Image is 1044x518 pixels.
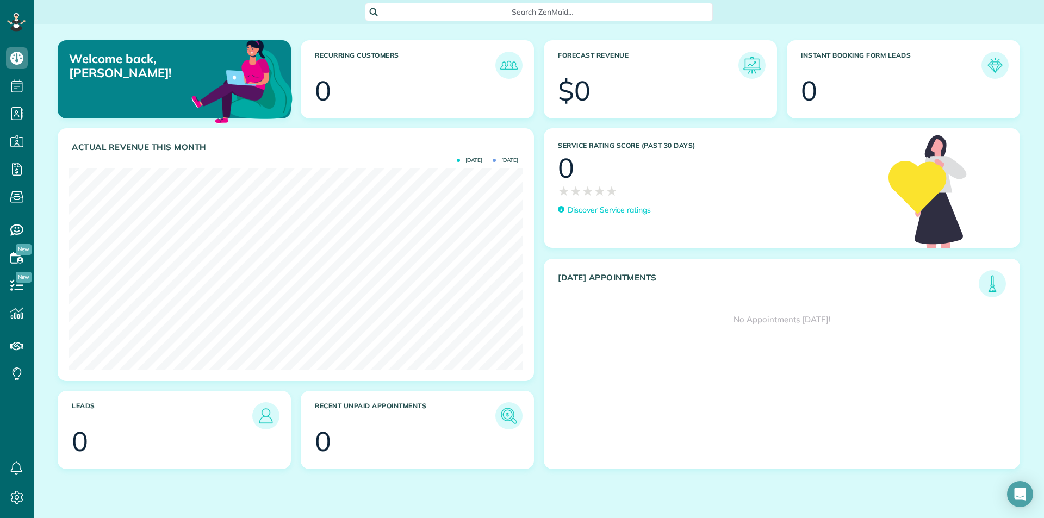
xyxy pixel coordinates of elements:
[498,54,520,76] img: icon_recurring_customers-cf858462ba22bcd05b5a5880d41d6543d210077de5bb9ebc9590e49fd87d84ed.png
[558,154,574,182] div: 0
[16,272,32,283] span: New
[1007,481,1033,507] div: Open Intercom Messenger
[594,182,606,201] span: ★
[69,52,216,80] p: Welcome back, [PERSON_NAME]!
[189,28,295,133] img: dashboard_welcome-42a62b7d889689a78055ac9021e634bf52bae3f8056760290aed330b23ab8690.png
[984,54,1006,76] img: icon_form_leads-04211a6a04a5b2264e4ee56bc0799ec3eb69b7e499cbb523a139df1d13a81ae0.png
[558,77,591,104] div: $0
[315,52,495,79] h3: Recurring Customers
[72,402,252,429] h3: Leads
[16,244,32,255] span: New
[558,273,979,297] h3: [DATE] Appointments
[558,142,878,149] h3: Service Rating score (past 30 days)
[570,182,582,201] span: ★
[741,54,763,76] img: icon_forecast_revenue-8c13a41c7ed35a8dcfafea3cbb826a0462acb37728057bba2d056411b612bbbe.png
[801,77,817,104] div: 0
[981,273,1003,295] img: icon_todays_appointments-901f7ab196bb0bea1936b74009e4eb5ffbc2d2711fa7634e0d609ed5ef32b18b.png
[315,77,331,104] div: 0
[493,158,518,163] span: [DATE]
[801,52,981,79] h3: Instant Booking Form Leads
[558,182,570,201] span: ★
[558,52,738,79] h3: Forecast Revenue
[544,297,1020,342] div: No Appointments [DATE]!
[72,428,88,455] div: 0
[558,204,651,216] a: Discover Service ratings
[255,405,277,427] img: icon_leads-1bed01f49abd5b7fead27621c3d59655bb73ed531f8eeb49469d10e621d6b896.png
[498,405,520,427] img: icon_unpaid_appointments-47b8ce3997adf2238b356f14209ab4cced10bd1f174958f3ca8f1d0dd7fffeee.png
[315,402,495,429] h3: Recent unpaid appointments
[315,428,331,455] div: 0
[606,182,618,201] span: ★
[582,182,594,201] span: ★
[568,204,651,216] p: Discover Service ratings
[72,142,523,152] h3: Actual Revenue this month
[457,158,482,163] span: [DATE]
